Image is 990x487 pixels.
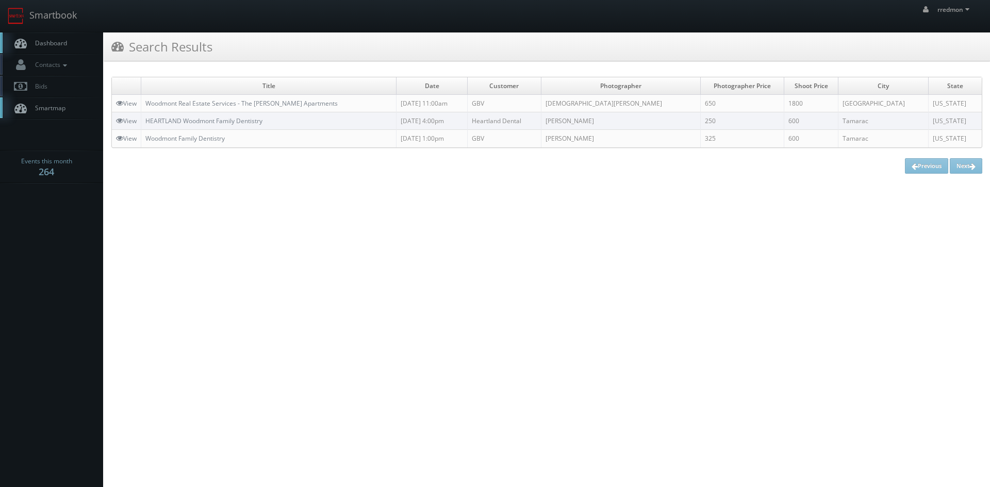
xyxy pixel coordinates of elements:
a: View [116,116,137,125]
td: 250 [700,112,784,130]
td: [DEMOGRAPHIC_DATA][PERSON_NAME] [541,95,701,112]
td: Tamarac [838,112,928,130]
td: [GEOGRAPHIC_DATA] [838,95,928,112]
td: [US_STATE] [928,112,982,130]
td: Photographer [541,77,701,95]
a: View [116,134,137,143]
td: [DATE] 1:00pm [397,130,467,147]
td: 325 [700,130,784,147]
span: Bids [30,82,47,91]
td: Date [397,77,467,95]
span: Dashboard [30,39,67,47]
a: Woodmont Family Dentistry [145,134,225,143]
span: Events this month [21,156,72,166]
td: [US_STATE] [928,130,982,147]
td: Heartland Dental [467,112,541,130]
span: rredmon [937,5,972,14]
td: 600 [784,112,838,130]
td: Title [141,77,397,95]
td: Tamarac [838,130,928,147]
img: smartbook-logo.png [8,8,24,24]
td: City [838,77,928,95]
td: GBV [467,130,541,147]
td: Shoot Price [784,77,838,95]
td: State [928,77,982,95]
a: Woodmont Real Estate Services - The [PERSON_NAME] Apartments [145,99,338,108]
td: [DATE] 4:00pm [397,112,467,130]
td: [US_STATE] [928,95,982,112]
h3: Search Results [111,38,212,56]
td: 600 [784,130,838,147]
td: [DATE] 11:00am [397,95,467,112]
td: Customer [467,77,541,95]
td: [PERSON_NAME] [541,130,701,147]
td: 1800 [784,95,838,112]
td: 650 [700,95,784,112]
a: HEARTLAND Woodmont Family Dentistry [145,116,262,125]
span: Contacts [30,60,70,69]
td: [PERSON_NAME] [541,112,701,130]
span: Smartmap [30,104,65,112]
td: Photographer Price [700,77,784,95]
td: GBV [467,95,541,112]
strong: 264 [39,165,54,178]
a: View [116,99,137,108]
